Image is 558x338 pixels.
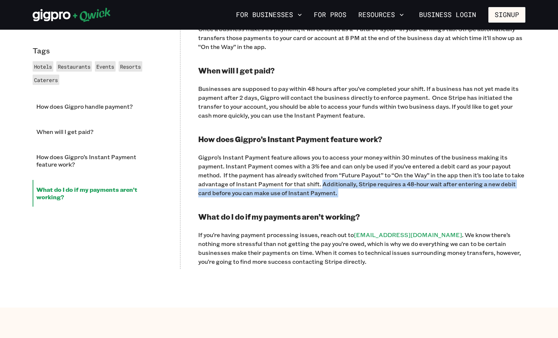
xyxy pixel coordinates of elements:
h2: When will I get paid? [198,66,525,75]
span: Events [96,63,114,70]
li: How does Gigpro handle payment? [33,97,162,116]
span: Caterers [34,76,58,83]
h2: How does Gigpro’s Instant Payment feature work? [198,135,525,144]
button: Resources [355,9,407,21]
span: Restaurants [58,63,90,70]
p: If you’re having payment processing issues, reach out to . We know there’s nothing more stressful... [198,230,525,266]
p: Tags [33,46,162,55]
span: Resorts [120,63,141,70]
p: Gigpro’s Instant Payment feature allows you to access your money within 30 minutes of the busines... [198,153,525,197]
li: How does Gigpro’s Instant Payment feature work? [33,147,162,174]
a: Business Login [413,7,482,23]
button: Signup [488,7,525,23]
p: Businesses are supposed to pay within 48 hours after you’ve completed your shift. If a business h... [198,84,525,120]
span: Hotels [34,63,52,70]
a: For Pros [311,9,349,21]
h2: What do I do if my payments aren’t working? [198,212,525,221]
a: [EMAIL_ADDRESS][DOMAIN_NAME] [354,231,462,239]
button: For Businesses [233,9,305,21]
li: What do I do if my payments aren’t working? [33,180,162,207]
li: When will I get paid? [33,122,162,141]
